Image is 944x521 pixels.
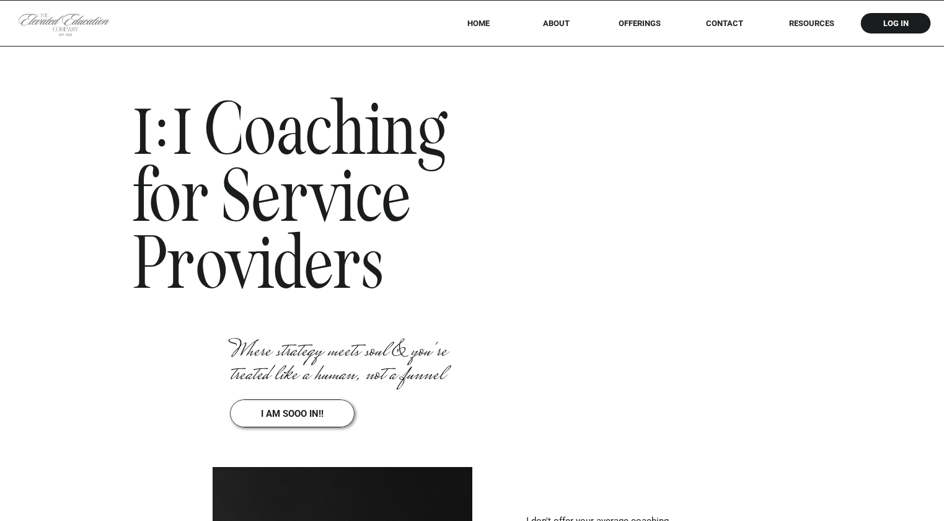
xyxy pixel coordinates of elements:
[230,341,477,381] p: Where strategy meets soul & you're treated like a human, not a funnel
[249,408,337,416] a: i am sooo in!!
[772,19,851,28] a: RESOURCES
[871,19,920,28] a: log in
[697,19,752,28] a: Contact
[133,96,465,308] h1: 1:1 Coaching for Service Providers
[601,19,678,28] a: offerings
[451,19,506,28] a: HOME
[534,19,578,28] a: About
